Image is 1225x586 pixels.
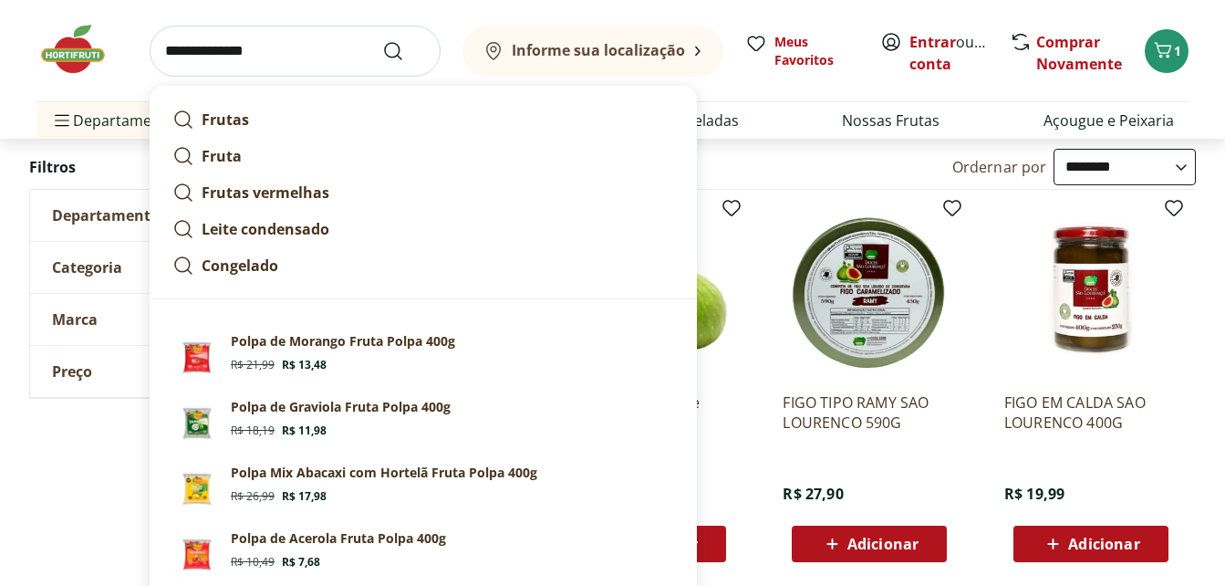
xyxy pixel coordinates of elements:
[202,146,242,166] strong: Fruta
[52,362,92,381] span: Preço
[165,325,681,391] a: Polpa de Morango Fruta Polpa 400gR$ 21,99R$ 13,48
[165,211,681,247] a: Leite condensado
[202,256,278,276] strong: Congelado
[1004,204,1178,378] img: FIGO EM CALDA SAO LOURENCO 400G
[165,174,681,211] a: Frutas vermelhas
[30,242,304,293] button: Categoria
[952,157,1047,177] label: Ordernar por
[792,526,947,562] button: Adicionar
[165,391,681,456] a: Polpa de Graviola Fruta Polpa 400gR$ 18,19R$ 11,98
[382,40,426,62] button: Submit Search
[165,101,681,138] a: Frutas
[30,346,304,397] button: Preço
[231,489,275,504] span: R$ 26,99
[462,26,723,77] button: Informe sua localização
[202,183,329,203] strong: Frutas vermelhas
[1174,42,1181,59] span: 1
[231,398,451,416] p: Polpa de Graviola Fruta Polpa 400g
[52,206,160,225] span: Departamento
[30,294,304,345] button: Marca
[783,484,843,504] span: R$ 27,90
[30,190,304,241] button: Departamento
[202,219,329,239] strong: Leite condensado
[231,529,446,548] p: Polpa de Acerola Fruta Polpa 400g
[165,456,681,522] a: Polpa Mix Abacaxi com Hortelã Fruta Polpa 400gR$ 26,99R$ 17,98
[165,138,681,174] a: Fruta
[202,110,249,130] strong: Frutas
[1145,29,1189,73] button: Carrinho
[909,31,991,75] span: ou
[52,258,122,277] span: Categoria
[52,310,98,329] span: Marca
[842,110,940,131] a: Nossas Frutas
[783,204,956,378] img: FIGO TIPO RAMY SAO LOURENCO 590G
[231,358,275,372] span: R$ 21,99
[1004,484,1064,504] span: R$ 19,99
[282,555,320,570] span: R$ 7,68
[512,40,685,60] b: Informe sua localização
[774,33,858,69] span: Meus Favoritos
[165,247,681,284] a: Congelado
[51,99,182,142] span: Departamentos
[231,555,275,570] span: R$ 10,49
[1043,110,1174,131] a: Açougue e Peixaria
[282,358,327,372] span: R$ 13,48
[231,424,275,438] span: R$ 18,19
[909,32,1010,74] a: Criar conta
[1013,526,1168,562] button: Adicionar
[231,332,455,351] p: Polpa de Morango Fruta Polpa 400g
[909,32,956,52] a: Entrar
[1004,392,1178,433] a: FIGO EM CALDA SAO LOURENCO 400G
[29,149,305,185] h2: Filtros
[1068,537,1139,551] span: Adicionar
[847,537,919,551] span: Adicionar
[150,26,441,77] input: search
[36,22,128,77] img: Hortifruti
[1036,32,1122,74] a: Comprar Novamente
[231,464,537,482] p: Polpa Mix Abacaxi com Hortelã Fruta Polpa 400g
[745,33,858,69] a: Meus Favoritos
[51,99,73,142] button: Menu
[282,424,327,438] span: R$ 11,98
[783,392,956,433] a: FIGO TIPO RAMY SAO LOURENCO 590G
[282,489,327,504] span: R$ 17,98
